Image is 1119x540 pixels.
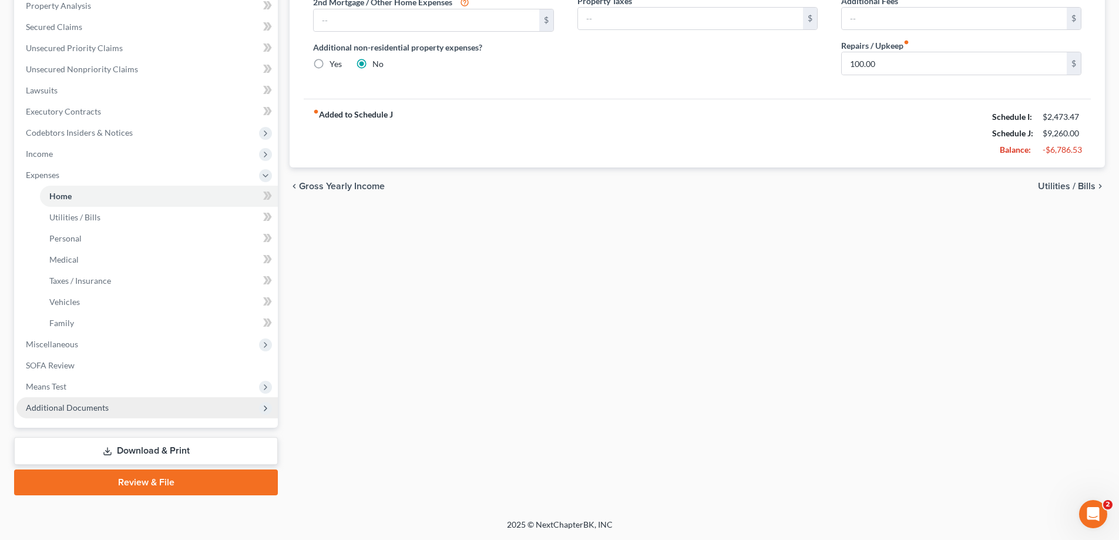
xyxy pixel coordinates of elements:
[26,22,82,32] span: Secured Claims
[992,112,1032,122] strong: Schedule I:
[49,191,72,201] span: Home
[1103,500,1113,509] span: 2
[14,469,278,495] a: Review & File
[225,519,895,540] div: 2025 © NextChapterBK, INC
[1038,182,1096,191] span: Utilities / Bills
[26,64,138,74] span: Unsecured Nonpriority Claims
[803,8,817,30] div: $
[26,43,123,53] span: Unsecured Priority Claims
[578,8,803,30] input: --
[1038,182,1105,191] button: Utilities / Bills chevron_right
[330,58,342,70] label: Yes
[16,355,278,376] a: SOFA Review
[26,381,66,391] span: Means Test
[26,403,109,412] span: Additional Documents
[49,212,100,222] span: Utilities / Bills
[1067,52,1081,75] div: $
[313,109,393,158] strong: Added to Schedule J
[16,80,278,101] a: Lawsuits
[26,360,75,370] span: SOFA Review
[1043,111,1081,123] div: $2,473.47
[49,297,80,307] span: Vehicles
[314,9,539,32] input: --
[40,186,278,207] a: Home
[16,101,278,122] a: Executory Contracts
[1043,128,1081,139] div: $9,260.00
[841,39,909,52] label: Repairs / Upkeep
[40,207,278,228] a: Utilities / Bills
[14,437,278,465] a: Download & Print
[26,128,133,137] span: Codebtors Insiders & Notices
[290,182,299,191] i: chevron_left
[1096,182,1105,191] i: chevron_right
[40,313,278,334] a: Family
[49,318,74,328] span: Family
[539,9,553,32] div: $
[26,170,59,180] span: Expenses
[842,52,1067,75] input: --
[290,182,385,191] button: chevron_left Gross Yearly Income
[313,41,553,53] label: Additional non-residential property expenses?
[26,1,91,11] span: Property Analysis
[299,182,385,191] span: Gross Yearly Income
[26,339,78,349] span: Miscellaneous
[26,149,53,159] span: Income
[40,228,278,249] a: Personal
[1067,8,1081,30] div: $
[26,106,101,116] span: Executory Contracts
[16,38,278,59] a: Unsecured Priority Claims
[26,85,58,95] span: Lawsuits
[49,233,82,243] span: Personal
[16,59,278,80] a: Unsecured Nonpriority Claims
[40,249,278,270] a: Medical
[1043,144,1081,156] div: -$6,786.53
[992,128,1033,138] strong: Schedule J:
[1000,145,1031,155] strong: Balance:
[40,270,278,291] a: Taxes / Insurance
[372,58,384,70] label: No
[1079,500,1107,528] iframe: Intercom live chat
[16,16,278,38] a: Secured Claims
[40,291,278,313] a: Vehicles
[842,8,1067,30] input: --
[49,254,79,264] span: Medical
[903,39,909,45] i: fiber_manual_record
[49,276,111,286] span: Taxes / Insurance
[313,109,319,115] i: fiber_manual_record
